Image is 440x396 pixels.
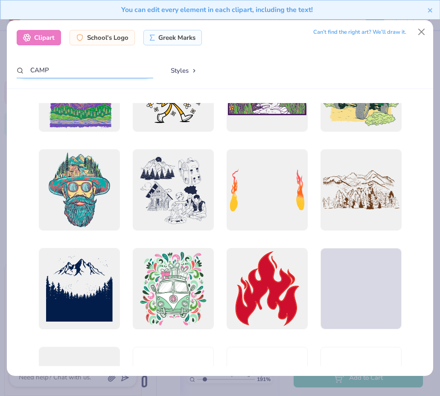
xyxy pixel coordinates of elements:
button: Styles [162,62,206,79]
button: Close [413,24,429,40]
input: Search by name [17,62,153,78]
div: Clipart [17,30,61,45]
button: close [427,5,433,15]
div: School's Logo [70,30,135,45]
div: Can’t find the right art? We’ll draw it. [313,25,406,40]
div: Greek Marks [143,30,202,45]
div: You can edit every element in each clipart, including the text! [7,5,427,15]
